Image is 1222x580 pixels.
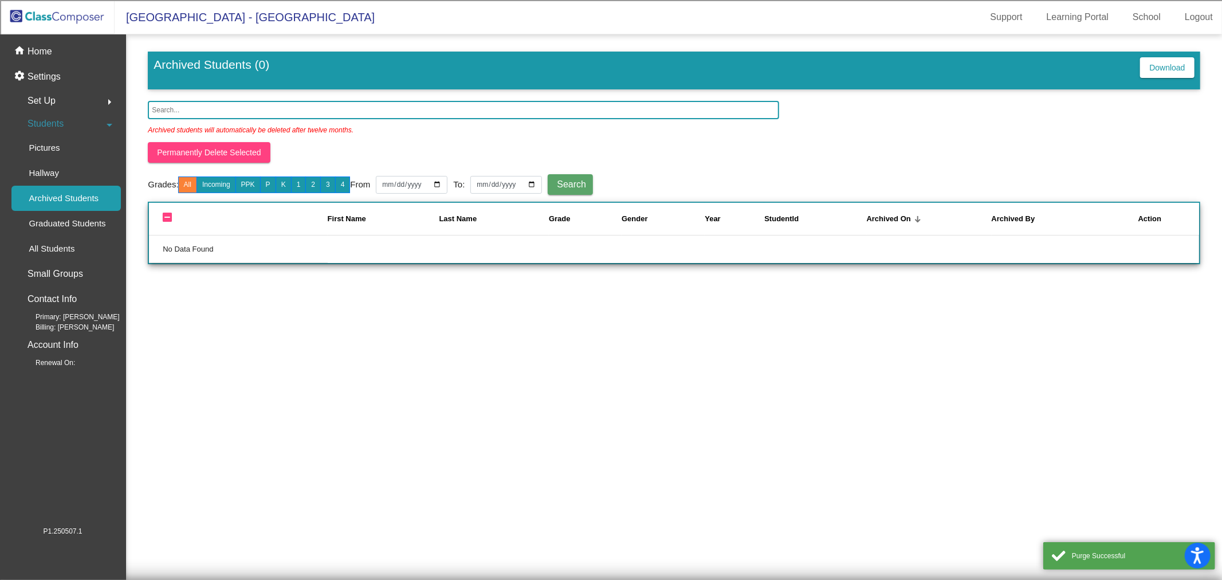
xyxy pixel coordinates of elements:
div: Home [5,285,1217,295]
div: Purge Successful [1072,551,1207,561]
div: Archived On [867,213,911,225]
div: Last Name [439,213,549,225]
mat-icon: settings [14,70,27,84]
p: Account Info [27,337,78,353]
div: TODO: put dlg title [5,201,1217,211]
div: Move To ... [5,77,1217,87]
div: Download [5,108,1217,118]
div: Rename Outline [5,97,1217,108]
div: Visual Art [5,190,1217,201]
span: Search [557,179,586,189]
div: Gender [622,213,705,225]
div: Year [705,213,764,225]
span: Students [27,116,64,132]
p: Archived Students [29,191,99,205]
span: Primary: [PERSON_NAME] [17,312,120,322]
button: 2 [305,177,321,193]
p: Settings [27,70,61,84]
div: SAVE AND GO HOME [5,254,1217,264]
div: Newspaper [5,170,1217,180]
div: JOURNAL [5,357,1217,367]
p: Pictures [29,141,60,155]
p: Archived students will automatically be deleted after twelve months. [148,119,353,135]
div: Add Outline Template [5,128,1217,139]
div: Move to ... [5,275,1217,285]
div: CANCEL [5,295,1217,305]
button: 3 [320,177,336,193]
input: Search sources [5,378,106,390]
div: CANCEL [5,223,1217,233]
div: Magazine [5,159,1217,170]
div: Search for Source [5,139,1217,149]
div: Sign out [5,56,1217,66]
div: Gender [622,213,648,225]
div: Archived By [992,213,1115,225]
div: DELETE [5,264,1217,275]
div: First Name [328,213,366,225]
div: WEBSITE [5,347,1217,357]
span: Renewal On: [17,358,75,368]
div: Delete [5,36,1217,46]
p: Small Groups [27,266,83,282]
mat-icon: home [14,45,27,58]
div: Delete [5,87,1217,97]
div: This outline has no content. Would you like to delete it? [5,244,1217,254]
div: MORE [5,367,1217,378]
span: Billing: [PERSON_NAME] [17,322,114,332]
a: To: [453,178,465,191]
button: Search [548,174,593,195]
div: Print [5,118,1217,128]
div: ??? [5,233,1217,244]
button: Incoming [197,177,236,193]
div: Archived On [867,213,992,225]
div: StudentId [764,213,799,225]
p: All Students [29,242,74,256]
div: Year [705,213,720,225]
button: Download [1140,57,1194,78]
div: Journal [5,149,1217,159]
span: Set Up [27,93,56,109]
div: Sort New > Old [5,15,1217,25]
mat-icon: arrow_drop_down [103,118,116,132]
a: From [350,178,370,191]
p: Hallway [29,166,59,180]
p: Home [27,45,52,58]
div: Television/Radio [5,180,1217,190]
div: Options [5,46,1217,56]
button: 4 [335,177,351,193]
button: Permanently Delete Selected [148,142,270,163]
h3: Archived Students (0) [154,57,269,80]
a: Grades: [148,178,178,191]
div: First Name [328,213,439,225]
div: SAVE [5,326,1217,336]
button: K [276,177,292,193]
p: Graduated Students [29,217,105,230]
span: Download [1149,63,1185,72]
input: Search... [148,101,779,119]
button: 1 [291,177,307,193]
div: Grade [549,213,571,225]
p: Contact Info [27,291,77,307]
button: PPK [235,177,261,193]
td: No Data Found [149,235,327,262]
div: Move To ... [5,25,1217,36]
mat-icon: arrow_right [103,95,116,109]
div: Grade [549,213,622,225]
div: Rename [5,66,1217,77]
button: P [260,177,276,193]
div: StudentId [764,213,866,225]
button: All [178,177,197,193]
div: Sort A > Z [5,5,1217,15]
div: BOOK [5,336,1217,347]
div: New source [5,316,1217,326]
div: Archived By [992,213,1035,225]
span: Permanently Delete Selected [157,148,261,157]
th: Action [1114,203,1199,235]
div: MOVE [5,305,1217,316]
div: Last Name [439,213,477,225]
